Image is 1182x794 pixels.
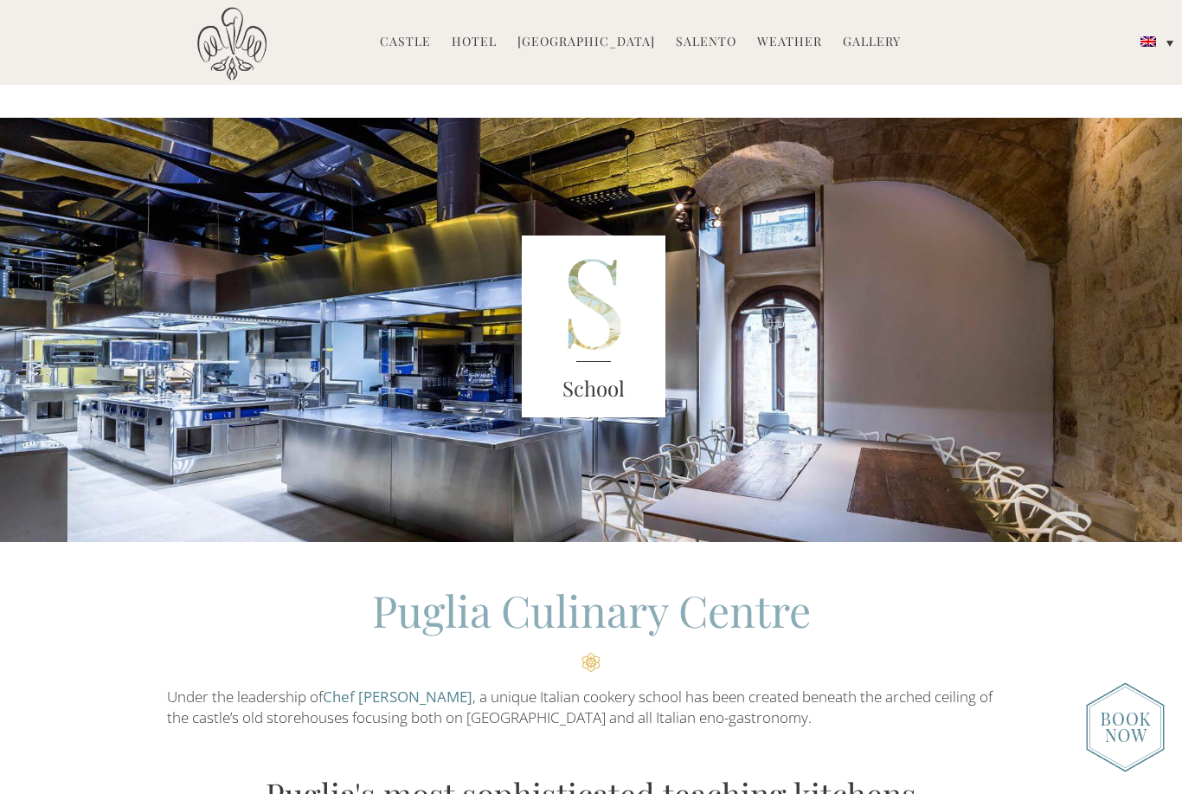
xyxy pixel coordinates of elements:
p: Under the leadership of , a unique Italian cookery school has been created beneath the arched cei... [167,687,1015,729]
a: [GEOGRAPHIC_DATA] [517,33,655,53]
a: Hotel [452,33,497,53]
img: new-booknow.png [1086,682,1165,772]
h2: Puglia Culinary Centre [167,581,1015,672]
img: S_Lett_green.png [522,236,665,417]
img: English [1140,36,1156,47]
a: Chef [PERSON_NAME] [323,687,472,707]
a: Gallery [843,33,901,53]
a: Castle [380,33,431,53]
img: Castello di Ugento [197,7,267,81]
a: Weather [757,33,822,53]
a: Salento [676,33,736,53]
h3: School [522,373,665,404]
